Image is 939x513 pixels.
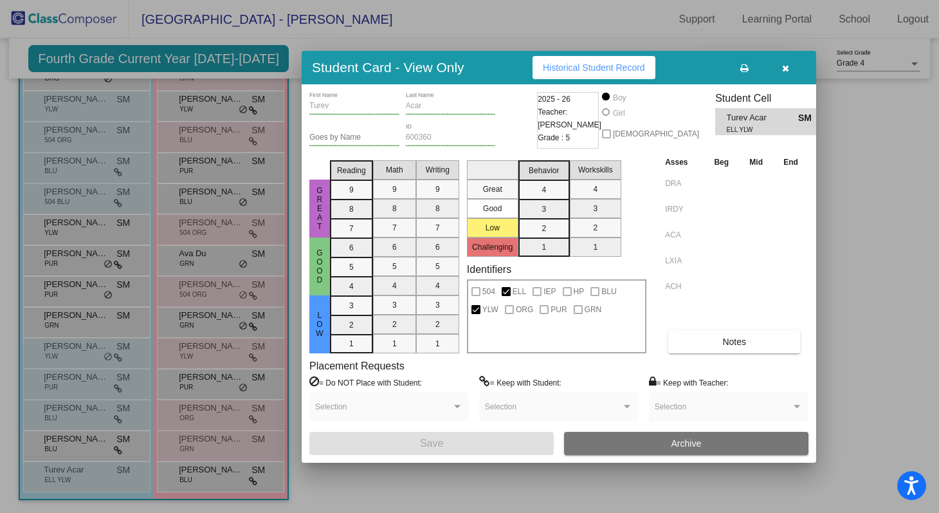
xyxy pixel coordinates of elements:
th: End [773,155,808,169]
span: 504 [482,284,495,299]
label: = Keep with Student: [479,376,561,389]
span: Turev Acar [727,111,798,125]
div: Girl [612,107,625,119]
span: [DEMOGRAPHIC_DATA] [613,126,699,142]
span: ELL [513,284,526,299]
span: Great [314,186,325,231]
span: Low [314,311,325,338]
span: GRN [585,302,602,317]
th: Beg [704,155,739,169]
div: Boy [612,92,626,104]
span: Historical Student Record [543,62,645,73]
span: HP [574,284,585,299]
h3: Student Cell [715,92,827,104]
span: ELL YLW [727,125,789,135]
span: Archive [671,438,702,449]
button: Historical Student Record [533,56,655,79]
label: Placement Requests [309,360,405,372]
span: PUR [551,302,567,317]
th: Asses [662,155,704,169]
span: BLU [601,284,616,299]
span: SM [798,111,816,125]
span: IEP [543,284,556,299]
button: Notes [668,330,800,353]
input: assessment [665,277,700,296]
span: Notes [722,337,746,347]
span: YLW [482,302,498,317]
h3: Student Card - View Only [312,59,464,75]
label: = Do NOT Place with Student: [309,376,422,389]
span: Teacher: [PERSON_NAME] [538,106,601,131]
input: goes by name [309,133,399,142]
label: = Keep with Teacher: [649,376,729,389]
input: Enter ID [406,133,496,142]
input: assessment [665,174,700,193]
span: Save [420,438,443,449]
label: Identifiers [467,263,511,275]
input: assessment [665,251,700,270]
button: Save [309,432,554,455]
span: 2025 - 26 [538,93,570,106]
input: assessment [665,225,700,245]
th: Mid [739,155,773,169]
button: Archive [564,432,808,455]
span: Grade : 5 [538,131,570,144]
span: Good [314,248,325,284]
span: ORG [516,302,533,317]
input: assessment [665,200,700,219]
